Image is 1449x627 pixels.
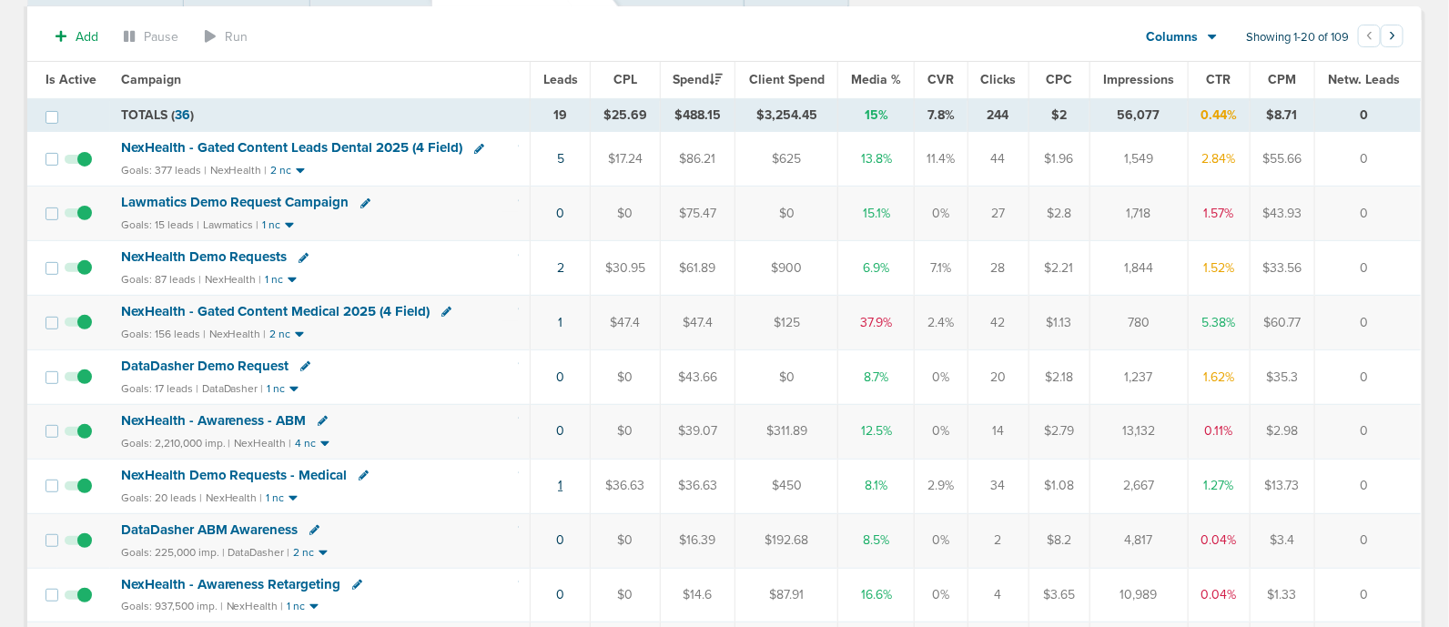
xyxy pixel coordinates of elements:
[660,513,735,568] td: $16.39
[76,29,98,45] span: Add
[1046,72,1072,87] span: CPC
[203,218,259,231] small: Lawmatics |
[591,349,660,404] td: $0
[556,587,564,602] a: 0
[591,98,660,132] td: $25.69
[1028,513,1089,568] td: $8.2
[121,546,225,560] small: Goals: 225,000 imp. |
[175,107,190,123] span: 36
[735,568,838,622] td: $87.91
[968,568,1028,622] td: 4
[1147,28,1199,46] span: Columns
[838,404,915,459] td: 12.5%
[235,437,292,450] small: NexHealth |
[46,72,96,87] span: Is Active
[121,521,299,538] span: DataDasher ABM Awareness
[1329,72,1401,87] span: Netw. Leads
[1314,187,1421,241] td: 0
[1188,98,1250,132] td: 0.44%
[296,437,317,450] small: 4 nc
[838,296,915,350] td: 37.9%
[206,491,263,504] small: NexHealth |
[1314,513,1421,568] td: 0
[591,296,660,350] td: $47.4
[749,72,825,87] span: Client Spend
[1314,132,1421,187] td: 0
[980,72,1016,87] span: Clicks
[121,328,206,341] small: Goals: 156 leads |
[1188,459,1250,513] td: 1.27%
[121,303,431,319] span: NexHealth - Gated Content Medical 2025 (4 Field)
[1028,349,1089,404] td: $2.18
[1028,98,1089,132] td: $2
[121,164,207,177] small: Goals: 377 leads |
[121,467,348,483] span: NexHealth Demo Requests - Medical
[227,600,284,612] small: NexHealth |
[968,132,1028,187] td: 44
[838,132,915,187] td: 13.8%
[1314,241,1421,296] td: 0
[1381,25,1403,47] button: Go to next page
[591,459,660,513] td: $36.63
[558,315,562,330] a: 1
[915,568,968,622] td: 0%
[660,459,735,513] td: $36.63
[915,296,968,350] td: 2.4%
[660,404,735,459] td: $39.07
[915,459,968,513] td: 2.9%
[968,513,1028,568] td: 2
[660,241,735,296] td: $61.89
[1188,296,1250,350] td: 5.38%
[1268,72,1296,87] span: CPM
[1089,132,1188,187] td: 1,549
[121,491,202,505] small: Goals: 20 leads |
[968,349,1028,404] td: 20
[1250,349,1314,404] td: $35.3
[1089,568,1188,622] td: 10,989
[1250,459,1314,513] td: $13.73
[838,459,915,513] td: 8.1%
[121,218,199,232] small: Goals: 15 leads |
[1314,349,1421,404] td: 0
[121,412,307,429] span: NexHealth - Awareness - ABM
[1028,187,1089,241] td: $2.8
[1188,132,1250,187] td: 2.84%
[968,459,1028,513] td: 34
[928,72,955,87] span: CVR
[202,382,264,395] small: DataDasher |
[660,568,735,622] td: $14.6
[1188,349,1250,404] td: 1.62%
[735,132,838,187] td: $625
[968,187,1028,241] td: 27
[1250,296,1314,350] td: $60.77
[1250,132,1314,187] td: $55.66
[591,568,660,622] td: $0
[1250,568,1314,622] td: $1.33
[121,437,231,450] small: Goals: 2,210,000 imp. |
[121,273,201,287] small: Goals: 87 leads |
[660,187,735,241] td: $75.47
[121,139,463,156] span: NexHealth - Gated Content Leads Dental 2025 (4 Field)
[915,98,968,132] td: 7.8%
[591,132,660,187] td: $17.24
[1314,568,1421,622] td: 0
[838,568,915,622] td: 16.6%
[1250,404,1314,459] td: $2.98
[735,404,838,459] td: $311.89
[968,296,1028,350] td: 42
[1188,187,1250,241] td: 1.57%
[735,459,838,513] td: $450
[121,72,181,87] span: Campaign
[674,72,723,87] span: Spend
[1089,241,1188,296] td: 1,844
[121,576,341,592] span: NexHealth - Awareness Retargeting
[1314,404,1421,459] td: 0
[1188,513,1250,568] td: 0.04%
[591,404,660,459] td: $0
[735,98,838,132] td: $3,254.45
[294,546,315,560] small: 2 nc
[556,532,564,548] a: 0
[46,24,108,50] button: Add
[660,296,735,350] td: $47.4
[1250,513,1314,568] td: $3.4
